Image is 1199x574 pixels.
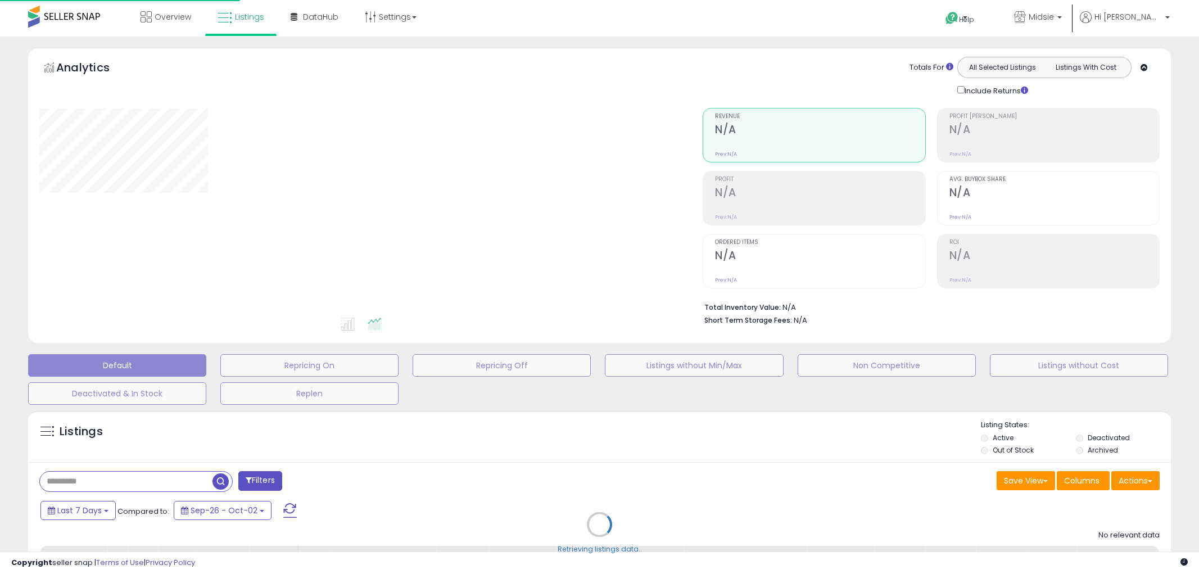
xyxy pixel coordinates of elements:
button: Non Competitive [798,354,976,377]
h2: N/A [715,186,925,201]
a: Help [936,3,996,37]
li: N/A [704,300,1151,313]
h2: N/A [949,123,1159,138]
button: Repricing Off [413,354,591,377]
small: Prev: N/A [949,277,971,283]
small: Prev: N/A [715,214,737,220]
div: Totals For [910,62,953,73]
span: Revenue [715,114,925,120]
button: Repricing On [220,354,399,377]
button: Listings without Min/Max [605,354,783,377]
a: Hi [PERSON_NAME] [1080,11,1170,37]
small: Prev: N/A [949,214,971,220]
h2: N/A [949,249,1159,264]
div: Retrieving listings data.. [558,544,642,554]
h2: N/A [715,249,925,264]
small: Prev: N/A [715,277,737,283]
span: Hi [PERSON_NAME] [1094,11,1162,22]
small: Prev: N/A [949,151,971,157]
span: N/A [794,315,807,326]
span: Overview [155,11,191,22]
h2: N/A [949,186,1159,201]
button: Deactivated & In Stock [28,382,206,405]
strong: Copyright [11,557,52,568]
span: Profit [715,177,925,183]
span: Midsie [1029,11,1054,22]
button: Default [28,354,206,377]
h5: Analytics [56,60,132,78]
button: All Selected Listings [961,60,1044,75]
span: Avg. Buybox Share [949,177,1159,183]
button: Listings without Cost [990,354,1168,377]
button: Replen [220,382,399,405]
i: Get Help [945,11,959,25]
div: Include Returns [949,84,1042,97]
b: Total Inventory Value: [704,302,781,312]
span: Profit [PERSON_NAME] [949,114,1159,120]
h2: N/A [715,123,925,138]
button: Listings With Cost [1044,60,1128,75]
small: Prev: N/A [715,151,737,157]
span: DataHub [303,11,338,22]
span: Help [959,15,974,24]
b: Short Term Storage Fees: [704,315,792,325]
span: Ordered Items [715,239,925,246]
span: ROI [949,239,1159,246]
span: Listings [235,11,264,22]
div: seller snap | | [11,558,195,568]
